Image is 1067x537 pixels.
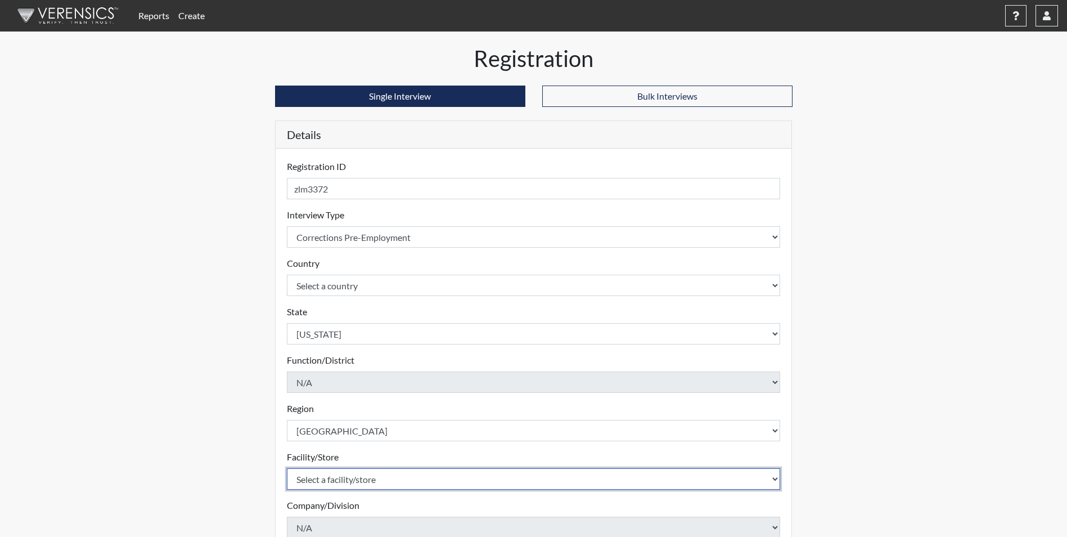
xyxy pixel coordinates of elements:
label: Country [287,257,319,270]
label: Function/District [287,353,354,367]
a: Create [174,5,209,27]
h1: Registration [275,45,793,72]
a: Reports [134,5,174,27]
label: State [287,305,307,319]
label: Interview Type [287,208,344,222]
label: Facility/Store [287,450,339,464]
label: Registration ID [287,160,346,173]
label: Company/Division [287,499,359,512]
button: Bulk Interviews [542,86,793,107]
label: Region [287,402,314,415]
input: Insert a Registration ID, which needs to be a unique alphanumeric value for each interviewee [287,178,781,199]
button: Single Interview [275,86,525,107]
h5: Details [276,121,792,149]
